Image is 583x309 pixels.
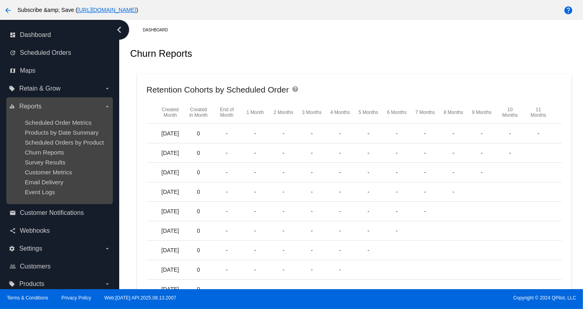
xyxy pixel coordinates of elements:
[354,110,383,115] mat-header-cell: 5 Months
[326,144,354,162] mat-cell: -
[25,189,55,195] a: Event Logs
[496,144,524,162] mat-cell: -
[411,110,439,115] mat-header-cell: 7 Months
[20,227,50,234] span: Webhooks
[10,224,110,237] a: share Webhooks
[17,7,138,13] span: Subscribe &amp; Save ( )
[7,295,48,301] a: Terms & Conditions
[241,261,269,278] mat-cell: -
[156,202,184,220] mat-cell: [DATE]
[213,107,241,118] mat-header-cell: End of Month
[20,31,51,39] span: Dashboard
[269,183,298,201] mat-cell: -
[524,124,552,142] mat-cell: -
[298,163,326,181] mat-cell: -
[10,29,110,41] a: dashboard Dashboard
[104,103,110,110] i: arrow_drop_down
[326,261,354,278] mat-cell: -
[439,183,467,201] mat-cell: -
[213,222,241,239] mat-cell: -
[184,183,213,201] mat-cell: 0
[354,144,383,162] mat-cell: -
[354,163,383,181] mat-cell: -
[269,222,298,239] mat-cell: -
[9,245,15,252] i: settings
[25,139,104,146] span: Scheduled Orders by Product
[354,222,383,239] mat-cell: -
[468,144,496,162] mat-cell: -
[354,241,383,259] mat-cell: -
[19,280,44,288] span: Products
[213,124,241,142] mat-cell: -
[411,202,439,220] mat-cell: -
[25,179,63,185] a: Email Delivery
[524,107,552,118] mat-header-cell: 11 Months
[156,124,184,142] mat-cell: [DATE]
[20,49,71,56] span: Scheduled Orders
[241,144,269,162] mat-cell: -
[326,110,354,115] mat-header-cell: 4 Months
[104,85,110,92] i: arrow_drop_down
[184,202,213,220] mat-cell: 0
[10,46,110,59] a: update Scheduled Orders
[10,32,16,38] i: dashboard
[269,110,298,115] mat-header-cell: 2 Months
[468,163,496,181] mat-cell: -
[269,261,298,278] mat-cell: -
[10,263,16,270] i: people_outline
[184,144,213,162] mat-cell: 0
[9,103,15,110] i: equalizer
[354,183,383,201] mat-cell: -
[439,163,467,181] mat-cell: -
[411,144,439,162] mat-cell: -
[298,110,326,115] mat-header-cell: 3 Months
[298,261,326,278] mat-cell: -
[143,24,175,36] a: Dashboard
[241,241,269,259] mat-cell: -
[298,144,326,162] mat-cell: -
[156,261,184,278] mat-cell: [DATE]
[298,183,326,201] mat-cell: -
[184,222,213,239] mat-cell: 0
[496,107,524,118] mat-header-cell: 10 Months
[25,169,72,176] a: Customer Metrics
[10,68,16,74] i: map
[9,85,15,92] i: local_offer
[3,6,13,15] mat-icon: arrow_back
[269,144,298,162] mat-cell: -
[25,149,64,156] a: Churn Reports
[10,260,110,273] a: people_outline Customers
[564,6,573,15] mat-icon: help
[20,67,35,74] span: Maps
[298,295,576,301] span: Copyright © 2024 QPilot, LLC
[269,163,298,181] mat-cell: -
[326,163,354,181] mat-cell: -
[496,124,524,142] mat-cell: -
[156,163,184,181] mat-cell: [DATE]
[130,48,192,59] h2: Churn Reports
[156,280,184,298] mat-cell: [DATE]
[104,281,110,287] i: arrow_drop_down
[184,280,213,298] mat-cell: 0
[298,280,326,298] mat-cell: -
[439,110,467,115] mat-header-cell: 8 Months
[9,281,15,287] i: local_offer
[354,202,383,220] mat-cell: -
[411,183,439,201] mat-cell: -
[241,202,269,220] mat-cell: -
[25,119,91,126] a: Scheduled Order Metrics
[383,202,411,220] mat-cell: -
[241,163,269,181] mat-cell: -
[20,209,84,216] span: Customer Notifications
[383,222,411,239] mat-cell: -
[383,163,411,181] mat-cell: -
[104,245,110,252] i: arrow_drop_down
[213,202,241,220] mat-cell: -
[25,159,65,166] a: Survey Results
[156,107,184,118] mat-header-cell: Created Month
[10,64,110,77] a: map Maps
[383,144,411,162] mat-cell: -
[269,202,298,220] mat-cell: -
